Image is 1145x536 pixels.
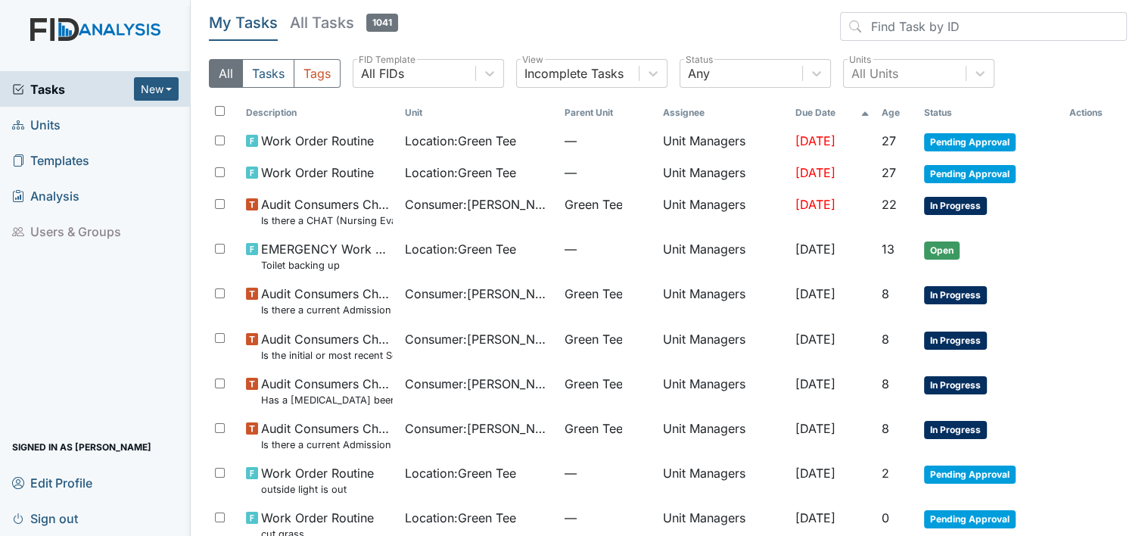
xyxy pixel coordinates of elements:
[657,413,789,458] td: Unit Managers
[882,421,889,436] span: 8
[564,285,622,303] span: Green Tee
[564,132,650,150] span: —
[882,376,889,391] span: 8
[882,286,889,301] span: 8
[688,64,710,83] div: Any
[361,64,404,83] div: All FIDs
[366,14,398,32] span: 1041
[657,189,789,234] td: Unit Managers
[564,330,622,348] span: Green Tee
[261,393,393,407] small: Has a [MEDICAL_DATA] been completed for all [DEMOGRAPHIC_DATA] and [DEMOGRAPHIC_DATA] over 50 or ...
[558,100,656,126] th: Toggle SortBy
[290,12,398,33] h5: All Tasks
[795,376,835,391] span: [DATE]
[12,148,89,172] span: Templates
[795,197,835,212] span: [DATE]
[795,466,835,481] span: [DATE]
[242,59,294,88] button: Tasks
[261,330,393,363] span: Audit Consumers Charts Is the initial or most recent Social Evaluation in the chart?
[564,419,622,438] span: Green Tee
[405,375,552,393] span: Consumer : [PERSON_NAME]
[12,471,92,494] span: Edit Profile
[882,197,897,212] span: 22
[882,332,889,347] span: 8
[134,77,179,101] button: New
[657,458,789,503] td: Unit Managers
[657,126,789,157] td: Unit Managers
[564,464,650,482] span: —
[215,106,225,116] input: Toggle All Rows Selected
[399,100,558,126] th: Toggle SortBy
[657,157,789,189] td: Unit Managers
[840,12,1127,41] input: Find Task by ID
[12,435,151,459] span: Signed in as [PERSON_NAME]
[524,64,624,83] div: Incomplete Tasks
[209,59,243,88] button: All
[405,419,552,438] span: Consumer : [PERSON_NAME]
[882,133,896,148] span: 27
[882,466,889,481] span: 2
[882,510,889,525] span: 0
[789,100,876,126] th: Toggle SortBy
[795,286,835,301] span: [DATE]
[12,113,61,136] span: Units
[261,164,374,182] span: Work Order Routine
[882,165,896,180] span: 27
[924,421,987,439] span: In Progress
[657,369,789,413] td: Unit Managers
[12,506,78,530] span: Sign out
[924,197,987,215] span: In Progress
[209,59,341,88] div: Type filter
[924,466,1016,484] span: Pending Approval
[261,348,393,363] small: Is the initial or most recent Social Evaluation in the chart?
[795,165,835,180] span: [DATE]
[405,285,552,303] span: Consumer : [PERSON_NAME]
[294,59,341,88] button: Tags
[657,100,789,126] th: Assignee
[564,509,650,527] span: —
[657,234,789,279] td: Unit Managers
[795,510,835,525] span: [DATE]
[405,164,516,182] span: Location : Green Tee
[12,184,79,207] span: Analysis
[657,279,789,323] td: Unit Managers
[261,195,393,228] span: Audit Consumers Charts Is there a CHAT (Nursing Evaluation) no more than a year old?
[261,258,393,273] small: Toilet backing up
[924,242,960,260] span: Open
[261,464,374,497] span: Work Order Routine outside light is out
[261,438,393,452] small: Is there a current Admission Agreement ([DATE])?
[405,330,552,348] span: Consumer : [PERSON_NAME]
[876,100,918,126] th: Toggle SortBy
[261,285,393,317] span: Audit Consumers Charts Is there a current Admission Agreement (within one year)?
[261,482,374,497] small: outside light is out
[564,240,650,258] span: —
[924,133,1016,151] span: Pending Approval
[1063,100,1127,126] th: Actions
[261,419,393,452] span: Audit Consumers Charts Is there a current Admission Agreement (within one year)?
[564,164,650,182] span: —
[924,376,987,394] span: In Progress
[882,242,895,257] span: 13
[795,421,835,436] span: [DATE]
[405,240,516,258] span: Location : Green Tee
[564,375,622,393] span: Green Tee
[261,213,393,228] small: Is there a CHAT (Nursing Evaluation) no more than a year old?
[564,195,622,213] span: Green Tee
[405,509,516,527] span: Location : Green Tee
[12,80,134,98] a: Tasks
[795,332,835,347] span: [DATE]
[405,132,516,150] span: Location : Green Tee
[924,286,987,304] span: In Progress
[209,12,278,33] h5: My Tasks
[405,464,516,482] span: Location : Green Tee
[261,240,393,273] span: EMERGENCY Work Order Toilet backing up
[405,195,552,213] span: Consumer : [PERSON_NAME]
[657,324,789,369] td: Unit Managers
[924,165,1016,183] span: Pending Approval
[924,332,987,350] span: In Progress
[924,510,1016,528] span: Pending Approval
[795,133,835,148] span: [DATE]
[918,100,1063,126] th: Toggle SortBy
[240,100,399,126] th: Toggle SortBy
